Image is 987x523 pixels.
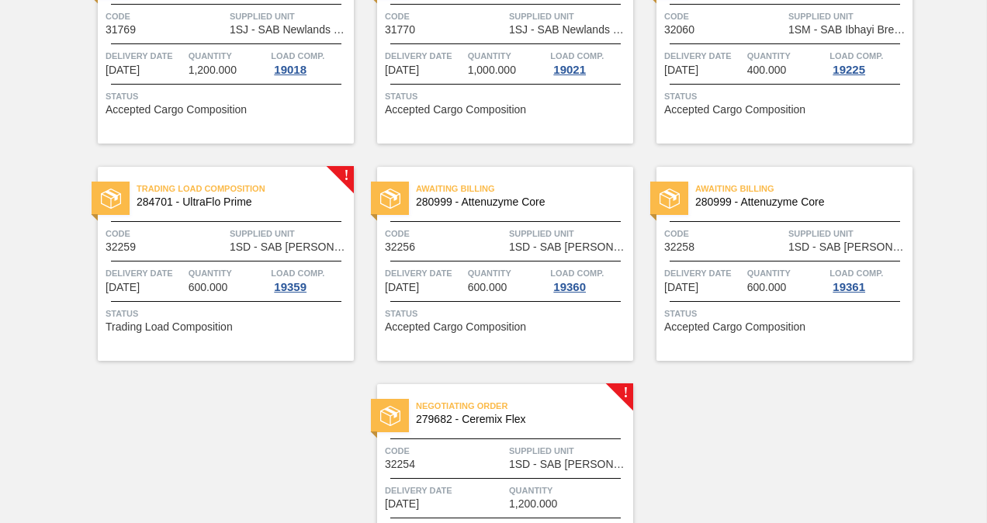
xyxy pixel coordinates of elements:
span: 32256 [385,241,415,253]
span: Supplied Unit [788,226,909,241]
span: 10/02/2025 [385,498,419,510]
span: Delivery Date [385,265,464,281]
span: Delivery Date [664,48,743,64]
span: Status [664,306,909,321]
span: Quantity [468,48,547,64]
span: Supplied Unit [509,443,629,459]
span: Code [664,9,784,24]
span: 600.000 [747,282,787,293]
span: Quantity [509,483,629,498]
img: status [101,189,121,209]
span: 280999 - Attenuzyme Core [695,196,900,208]
span: Negotiating Order [416,398,633,414]
span: 31770 [385,24,415,36]
span: Status [385,88,629,104]
div: 19225 [829,64,868,76]
span: 32258 [664,241,694,253]
span: 1SD - SAB Rosslyn Brewery [509,241,629,253]
span: 1SM - SAB Ibhayi Brewery [788,24,909,36]
a: !statusTrading Load Composition284701 - UltraFlo PrimeCode32259Supplied Unit1SD - SAB [PERSON_NAM... [74,167,354,361]
span: Code [385,226,505,241]
span: 1SD - SAB Rosslyn Brewery [230,241,350,253]
span: Quantity [468,265,547,281]
a: Load Comp.19018 [271,48,350,76]
span: Accepted Cargo Composition [664,104,805,116]
span: Load Comp. [271,48,324,64]
span: 284701 - UltraFlo Prime [137,196,341,208]
span: Supplied Unit [788,9,909,24]
span: Code [385,443,505,459]
a: Load Comp.19021 [550,48,629,76]
span: Load Comp. [550,48,604,64]
div: 19361 [829,281,868,293]
span: Status [385,306,629,321]
span: 400.000 [747,64,787,76]
span: 1,200.000 [509,498,557,510]
span: Quantity [189,48,268,64]
span: Code [106,9,226,24]
span: Supplied Unit [509,9,629,24]
span: 10/02/2025 [385,282,419,293]
img: status [380,406,400,426]
span: Quantity [747,265,826,281]
span: Delivery Date [106,265,185,281]
a: statusAwaiting Billing280999 - Attenuzyme CoreCode32256Supplied Unit1SD - SAB [PERSON_NAME]Delive... [354,167,633,361]
span: 10/02/2025 [106,282,140,293]
span: Quantity [747,48,826,64]
span: Supplied Unit [230,226,350,241]
a: Load Comp.19361 [829,265,909,293]
span: Delivery Date [385,48,464,64]
span: 1SJ - SAB Newlands Brewery [509,24,629,36]
span: 32060 [664,24,694,36]
a: Load Comp.19360 [550,265,629,293]
a: Load Comp.19359 [271,265,350,293]
span: Status [106,306,350,321]
span: 1,000.000 [468,64,516,76]
span: Status [106,88,350,104]
span: Awaiting Billing [695,181,913,196]
a: Load Comp.19225 [829,48,909,76]
span: 279682 - Ceremix Flex [416,414,621,425]
span: 09/25/2025 [385,64,419,76]
span: Load Comp. [550,265,604,281]
span: 10/02/2025 [664,282,698,293]
span: 31769 [106,24,136,36]
span: Delivery Date [385,483,505,498]
span: 32259 [106,241,136,253]
span: Code [385,9,505,24]
a: statusAwaiting Billing280999 - Attenuzyme CoreCode32258Supplied Unit1SD - SAB [PERSON_NAME]Delive... [633,167,913,361]
div: 19360 [550,281,589,293]
span: 280999 - Attenuzyme Core [416,196,621,208]
span: Delivery Date [664,265,743,281]
span: Supplied Unit [509,226,629,241]
div: 19359 [271,281,310,293]
span: 1SJ - SAB Newlands Brewery [230,24,350,36]
span: 1SD - SAB Rosslyn Brewery [788,241,909,253]
span: 32254 [385,459,415,470]
span: Accepted Cargo Composition [664,321,805,333]
span: Load Comp. [829,265,883,281]
span: Load Comp. [271,265,324,281]
span: 1,200.000 [189,64,237,76]
span: 09/26/2025 [664,64,698,76]
span: Quantity [189,265,268,281]
span: Accepted Cargo Composition [385,104,526,116]
span: Code [664,226,784,241]
span: 600.000 [189,282,228,293]
span: Delivery Date [106,48,185,64]
span: Awaiting Billing [416,181,633,196]
div: 19021 [550,64,589,76]
span: Trading Load Composition [137,181,354,196]
span: 09/17/2025 [106,64,140,76]
span: Code [106,226,226,241]
span: Trading Load Composition [106,321,233,333]
span: 600.000 [468,282,507,293]
img: status [380,189,400,209]
div: 19018 [271,64,310,76]
img: status [660,189,680,209]
span: Supplied Unit [230,9,350,24]
span: 1SD - SAB Rosslyn Brewery [509,459,629,470]
span: Status [664,88,909,104]
span: Accepted Cargo Composition [385,321,526,333]
span: Load Comp. [829,48,883,64]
